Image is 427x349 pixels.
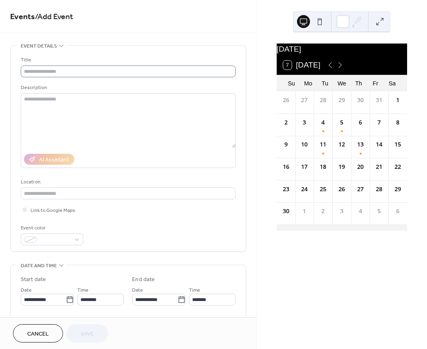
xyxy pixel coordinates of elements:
[21,262,57,270] span: Date and time
[300,162,309,171] div: 17
[282,140,290,149] div: 9
[27,330,49,338] span: Cancel
[393,162,402,171] div: 22
[375,162,384,171] div: 21
[356,140,365,149] div: 13
[319,96,328,105] div: 28
[21,178,234,186] div: Location
[282,185,290,194] div: 23
[300,75,316,92] div: Mo
[21,42,57,50] span: Event details
[300,207,309,216] div: 1
[21,224,82,232] div: Event color
[337,162,346,171] div: 19
[277,44,407,55] div: [DATE]
[21,275,46,284] div: Start date
[319,140,328,149] div: 11
[356,96,365,105] div: 30
[300,118,309,127] div: 3
[10,9,35,25] a: Events
[337,140,346,149] div: 12
[132,275,155,284] div: End date
[356,207,365,216] div: 4
[356,162,365,171] div: 20
[21,56,234,64] div: Title
[393,140,402,149] div: 15
[393,96,402,105] div: 1
[132,286,143,294] span: Date
[337,185,346,194] div: 26
[337,96,346,105] div: 29
[283,75,300,92] div: Su
[319,118,328,127] div: 4
[21,83,234,92] div: Description
[337,118,346,127] div: 5
[30,206,75,215] span: Link to Google Maps
[300,185,309,194] div: 24
[319,162,328,171] div: 18
[282,162,290,171] div: 16
[393,118,402,127] div: 8
[282,118,290,127] div: 2
[280,59,323,72] button: 7[DATE]
[300,96,309,105] div: 27
[384,75,401,92] div: Sa
[375,207,384,216] div: 5
[282,96,290,105] div: 26
[316,75,333,92] div: Tu
[334,75,350,92] div: We
[77,286,89,294] span: Time
[21,286,32,294] span: Date
[393,185,402,194] div: 29
[350,75,367,92] div: Th
[35,9,73,25] span: / Add Event
[13,324,63,342] button: Cancel
[375,118,384,127] div: 7
[337,207,346,216] div: 3
[282,207,290,216] div: 30
[393,207,402,216] div: 6
[319,185,328,194] div: 25
[30,316,45,325] span: All day
[375,140,384,149] div: 14
[300,140,309,149] div: 10
[375,96,384,105] div: 31
[319,207,328,216] div: 2
[189,286,200,294] span: Time
[375,185,384,194] div: 28
[356,185,365,194] div: 27
[367,75,384,92] div: Fr
[356,118,365,127] div: 6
